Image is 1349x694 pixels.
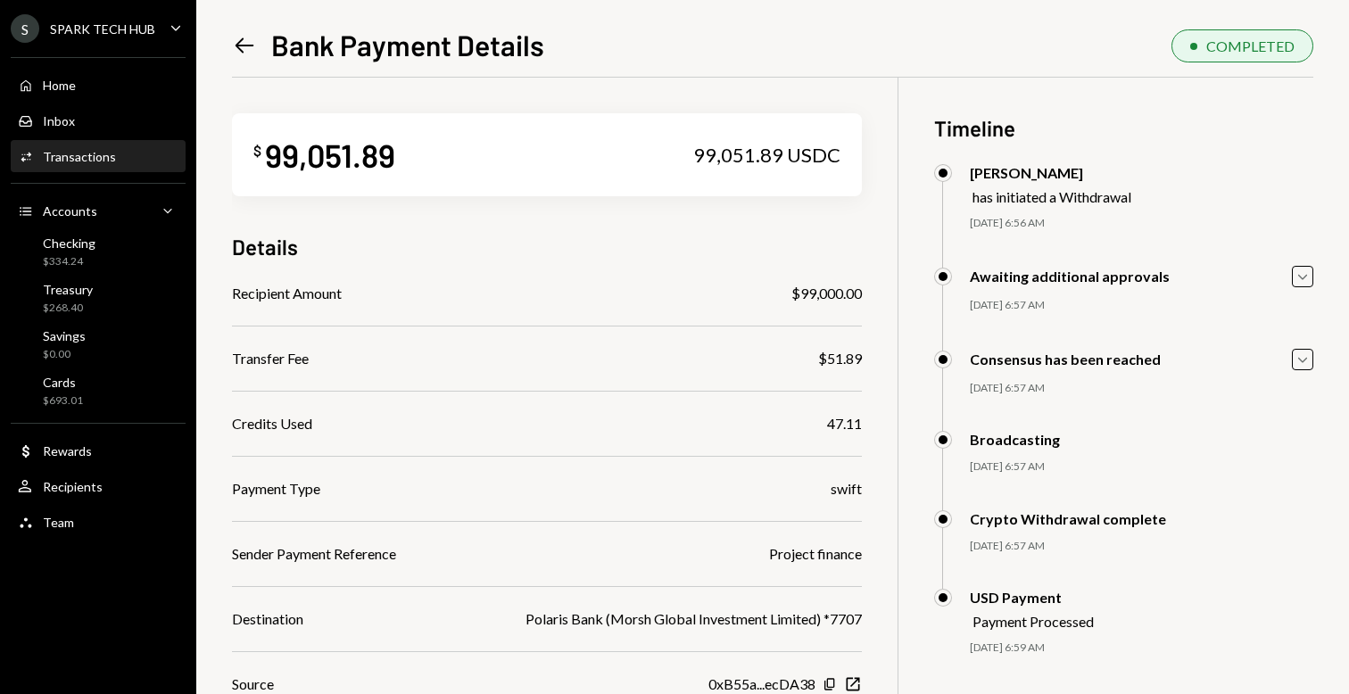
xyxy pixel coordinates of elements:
div: Recipient Amount [232,283,342,304]
div: [DATE] 6:57 AM [970,459,1313,475]
div: $ [253,142,261,160]
div: Treasury [43,282,93,297]
div: $99,000.00 [791,283,862,304]
a: Checking$334.24 [11,230,186,273]
div: swift [831,478,862,500]
div: Recipients [43,479,103,494]
div: 47.11 [827,413,862,434]
div: Home [43,78,76,93]
div: Polaris Bank (Morsh Global Investment Limited) *7707 [526,608,862,630]
div: Project finance [769,543,862,565]
div: $0.00 [43,347,86,362]
h1: Bank Payment Details [271,27,544,62]
div: Crypto Withdrawal complete [970,510,1166,527]
a: Rewards [11,434,186,467]
a: Transactions [11,140,186,172]
div: Checking [43,235,95,251]
div: USD Payment [970,589,1094,606]
div: [DATE] 6:57 AM [970,298,1313,313]
div: $334.24 [43,254,95,269]
a: Recipients [11,470,186,502]
div: Rewards [43,443,92,459]
a: Accounts [11,194,186,227]
div: SPARK TECH HUB [50,21,155,37]
div: $268.40 [43,301,93,316]
a: Treasury$268.40 [11,277,186,319]
div: [DATE] 6:56 AM [970,216,1313,231]
div: [PERSON_NAME] [970,164,1131,181]
div: Team [43,515,74,530]
div: Payment Processed [972,613,1094,630]
a: Inbox [11,104,186,136]
div: Sender Payment Reference [232,543,396,565]
div: Transfer Fee [232,348,309,369]
div: Savings [43,328,86,343]
div: S [11,14,39,43]
h3: Details [232,232,298,261]
a: Savings$0.00 [11,323,186,366]
div: 99,051.89 USDC [693,143,840,168]
div: COMPLETED [1206,37,1295,54]
a: Cards$693.01 [11,369,186,412]
div: [DATE] 6:57 AM [970,381,1313,396]
h3: Timeline [934,113,1313,143]
div: Accounts [43,203,97,219]
a: Home [11,69,186,101]
div: Credits Used [232,413,312,434]
div: Transactions [43,149,116,164]
div: $51.89 [818,348,862,369]
div: Consensus has been reached [970,351,1161,368]
a: Team [11,506,186,538]
div: [DATE] 6:57 AM [970,539,1313,554]
div: 99,051.89 [265,135,395,175]
div: Awaiting additional approvals [970,268,1170,285]
div: Inbox [43,113,75,128]
div: Destination [232,608,303,630]
div: $693.01 [43,393,83,409]
div: Cards [43,375,83,390]
div: [DATE] 6:59 AM [970,640,1313,656]
div: Payment Type [232,478,320,500]
div: Broadcasting [970,431,1060,448]
div: has initiated a Withdrawal [972,188,1131,205]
